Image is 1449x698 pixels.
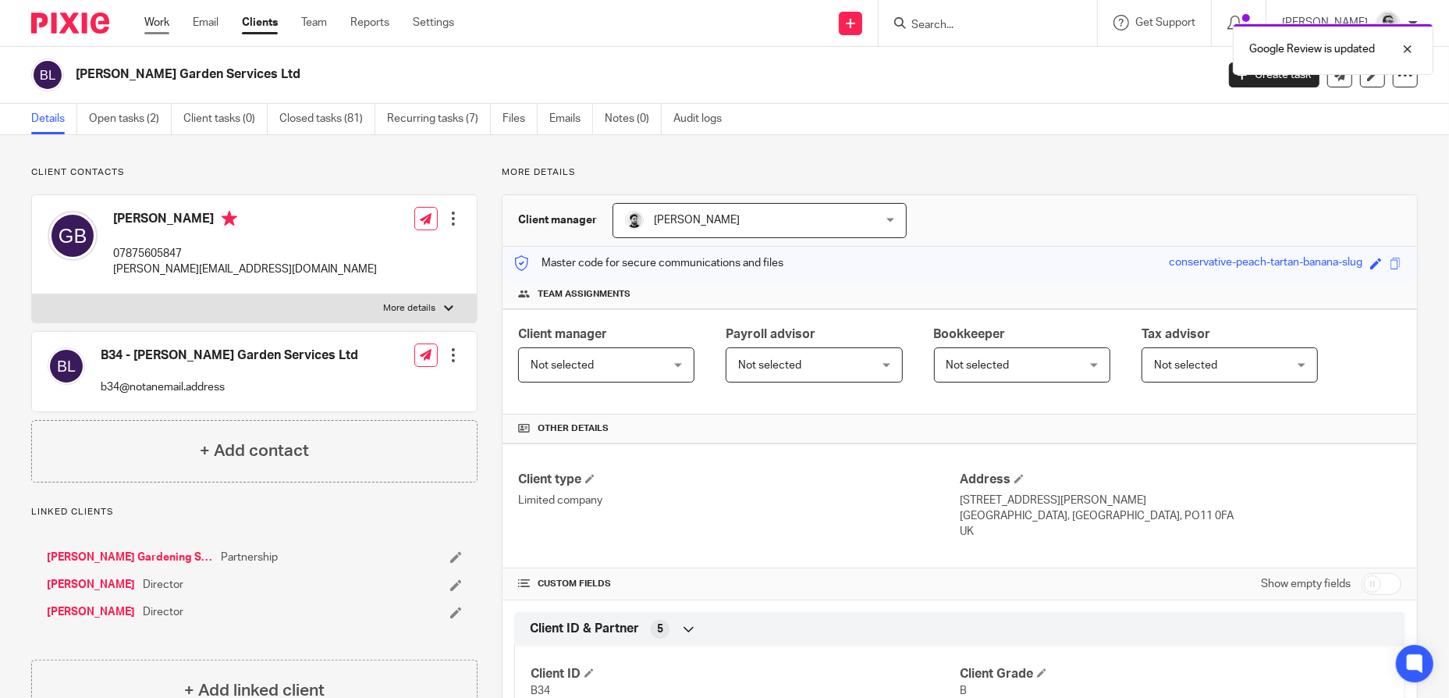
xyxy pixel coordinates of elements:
[222,211,237,226] i: Primary
[518,578,960,590] h4: CUSTOM FIELDS
[538,422,609,435] span: Other details
[101,379,358,395] p: b34@notanemail.address
[384,302,436,315] p: More details
[518,472,960,488] h4: Client type
[531,666,960,682] h4: Client ID
[960,493,1401,508] p: [STREET_ADDRESS][PERSON_NAME]
[1376,11,1401,36] img: Jack_2025.jpg
[47,604,135,620] a: [PERSON_NAME]
[960,508,1401,524] p: [GEOGRAPHIC_DATA], [GEOGRAPHIC_DATA], PO11 0FA
[657,621,663,637] span: 5
[1154,360,1217,371] span: Not selected
[514,255,783,271] p: Master code for secure communications and files
[301,15,327,30] a: Team
[113,211,377,230] h4: [PERSON_NAME]
[538,288,630,301] span: Team assignments
[518,212,597,228] h3: Client manager
[654,215,740,226] span: [PERSON_NAME]
[1169,255,1362,272] div: conservative-peach-tartan-banana-slug
[1229,62,1319,87] a: Create task
[530,621,639,637] span: Client ID & Partner
[502,166,1418,179] p: More details
[413,15,454,30] a: Settings
[350,15,389,30] a: Reports
[531,686,550,696] span: B34
[531,360,594,371] span: Not selected
[503,104,538,134] a: Files
[242,15,278,30] a: Clients
[387,104,491,134] a: Recurring tasks (7)
[605,104,662,134] a: Notes (0)
[1249,41,1375,57] p: Google Review is updated
[101,347,358,364] h4: B34 - [PERSON_NAME] Garden Services Ltd
[279,104,375,134] a: Closed tasks (81)
[960,472,1401,488] h4: Address
[934,328,1006,340] span: Bookkeeper
[143,577,183,593] span: Director
[1261,576,1351,592] label: Show empty fields
[48,347,85,385] img: svg%3E
[31,59,64,91] img: svg%3E
[31,166,478,179] p: Client contacts
[31,104,77,134] a: Details
[113,262,377,277] p: [PERSON_NAME][EMAIL_ADDRESS][DOMAIN_NAME]
[31,12,109,34] img: Pixie
[89,104,172,134] a: Open tasks (2)
[549,104,593,134] a: Emails
[31,506,478,518] p: Linked clients
[625,211,644,230] img: Cam_2025.jpg
[193,15,218,30] a: Email
[183,104,268,134] a: Client tasks (0)
[726,328,815,340] span: Payroll advisor
[1142,328,1210,340] span: Tax advisor
[48,211,98,261] img: svg%3E
[946,360,1010,371] span: Not selected
[200,439,309,463] h4: + Add contact
[221,550,278,565] span: Partnership
[518,493,960,508] p: Limited company
[47,550,213,565] a: [PERSON_NAME] Gardening Services
[47,577,135,593] a: [PERSON_NAME]
[143,604,183,620] span: Director
[518,328,607,340] span: Client manager
[76,66,979,83] h2: [PERSON_NAME] Garden Services Ltd
[673,104,733,134] a: Audit logs
[113,246,377,262] p: 07875605847
[960,524,1401,540] p: UK
[738,360,801,371] span: Not selected
[960,666,1389,682] h4: Client Grade
[144,15,169,30] a: Work
[960,686,967,696] span: B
